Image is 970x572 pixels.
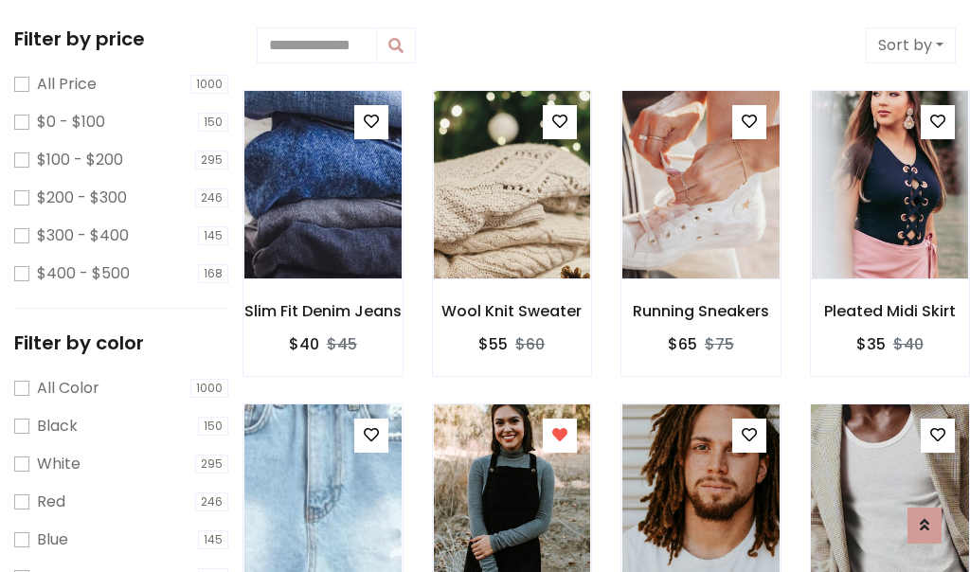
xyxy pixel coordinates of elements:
[866,27,956,63] button: Sort by
[37,111,105,134] label: $0 - $100
[195,455,228,474] span: 295
[198,417,228,436] span: 150
[668,335,697,353] h6: $65
[243,302,403,320] h6: Slim Fit Denim Jeans
[893,333,924,355] del: $40
[37,528,68,551] label: Blue
[198,264,228,283] span: 168
[621,302,781,320] h6: Running Sneakers
[195,151,228,170] span: 295
[856,335,886,353] h6: $35
[37,149,123,171] label: $100 - $200
[705,333,734,355] del: $75
[811,302,970,320] h6: Pleated Midi Skirt
[190,379,228,398] span: 1000
[37,73,97,96] label: All Price
[190,75,228,94] span: 1000
[37,453,81,475] label: White
[37,491,65,513] label: Red
[37,224,129,247] label: $300 - $400
[37,415,78,438] label: Black
[433,302,592,320] h6: Wool Knit Sweater
[198,530,228,549] span: 145
[195,188,228,207] span: 246
[37,262,130,285] label: $400 - $500
[195,492,228,511] span: 246
[478,335,508,353] h6: $55
[14,27,228,50] h5: Filter by price
[289,335,319,353] h6: $40
[198,226,228,245] span: 145
[37,377,99,400] label: All Color
[198,113,228,132] span: 150
[37,187,127,209] label: $200 - $300
[327,333,357,355] del: $45
[515,333,545,355] del: $60
[14,331,228,354] h5: Filter by color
